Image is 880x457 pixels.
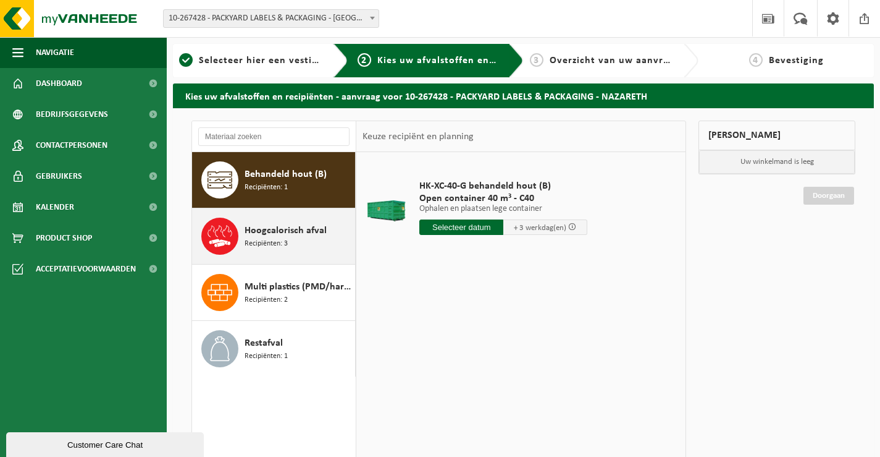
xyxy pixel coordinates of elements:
[179,53,193,67] span: 1
[245,294,288,306] span: Recipiënten: 2
[163,9,379,28] span: 10-267428 - PACKYARD LABELS & PACKAGING - NAZARETH
[6,430,206,457] iframe: chat widget
[530,53,543,67] span: 3
[550,56,680,66] span: Overzicht van uw aanvraag
[698,121,855,150] div: [PERSON_NAME]
[377,56,547,66] span: Kies uw afvalstoffen en recipiënten
[245,223,327,238] span: Hoogcalorisch afval
[749,53,763,67] span: 4
[699,150,855,174] p: Uw winkelmand is leeg
[36,254,136,284] span: Acceptatievoorwaarden
[36,130,107,161] span: Contactpersonen
[769,56,824,66] span: Bevestiging
[36,192,74,223] span: Kalender
[803,187,854,205] a: Doorgaan
[245,238,288,250] span: Recipiënten: 3
[419,220,503,235] input: Selecteer datum
[36,68,82,99] span: Dashboard
[358,53,371,67] span: 2
[164,10,379,27] span: 10-267428 - PACKYARD LABELS & PACKAGING - NAZARETH
[192,265,356,321] button: Multi plastics (PMD/harde kunststoffen/spanbanden/EPS/folie naturel/folie gemengd) Recipiënten: 2
[245,336,283,351] span: Restafval
[179,53,324,68] a: 1Selecteer hier een vestiging
[514,224,566,232] span: + 3 werkdag(en)
[245,351,288,362] span: Recipiënten: 1
[419,192,587,205] span: Open container 40 m³ - C40
[419,205,587,213] p: Ophalen en plaatsen lege container
[36,99,108,130] span: Bedrijfsgegevens
[36,37,74,68] span: Navigatie
[192,208,356,265] button: Hoogcalorisch afval Recipiënten: 3
[36,223,92,254] span: Product Shop
[245,182,288,194] span: Recipiënten: 1
[198,127,350,146] input: Materiaal zoeken
[173,83,874,108] h2: Kies uw afvalstoffen en recipiënten - aanvraag voor 10-267428 - PACKYARD LABELS & PACKAGING - NAZ...
[192,321,356,377] button: Restafval Recipiënten: 1
[199,56,332,66] span: Selecteer hier een vestiging
[245,167,327,182] span: Behandeld hout (B)
[245,280,352,294] span: Multi plastics (PMD/harde kunststoffen/spanbanden/EPS/folie naturel/folie gemengd)
[419,180,587,192] span: HK-XC-40-G behandeld hout (B)
[36,161,82,192] span: Gebruikers
[192,152,356,208] button: Behandeld hout (B) Recipiënten: 1
[356,121,480,152] div: Keuze recipiënt en planning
